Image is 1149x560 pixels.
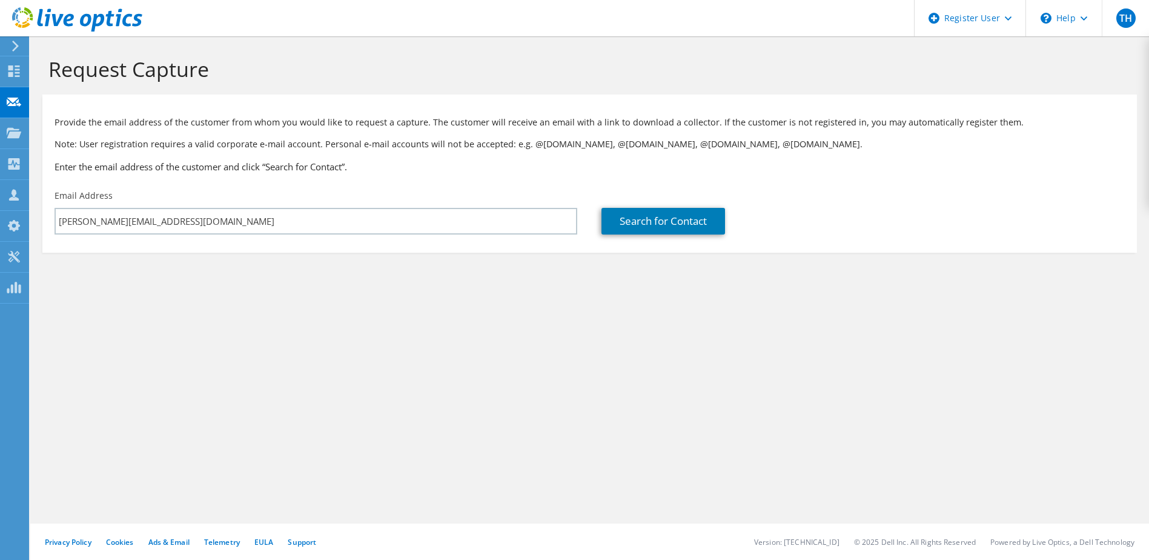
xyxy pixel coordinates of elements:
[854,537,976,547] li: © 2025 Dell Inc. All Rights Reserved
[55,190,113,202] label: Email Address
[1116,8,1136,28] span: TH
[601,208,725,235] a: Search for Contact
[55,116,1125,129] p: Provide the email address of the customer from whom you would like to request a capture. The cust...
[45,537,91,547] a: Privacy Policy
[754,537,839,547] li: Version: [TECHNICAL_ID]
[204,537,240,547] a: Telemetry
[106,537,134,547] a: Cookies
[288,537,316,547] a: Support
[148,537,190,547] a: Ads & Email
[254,537,273,547] a: EULA
[55,138,1125,151] p: Note: User registration requires a valid corporate e-mail account. Personal e-mail accounts will ...
[990,537,1134,547] li: Powered by Live Optics, a Dell Technology
[48,56,1125,82] h1: Request Capture
[1041,13,1051,24] svg: \n
[55,160,1125,173] h3: Enter the email address of the customer and click “Search for Contact”.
